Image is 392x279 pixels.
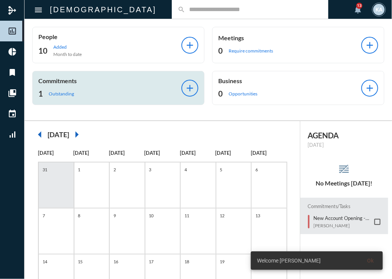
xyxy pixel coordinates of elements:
[356,3,362,9] div: 13
[53,44,82,50] p: Added
[364,83,375,94] mat-icon: add
[147,212,156,219] p: 10
[218,88,223,99] h2: 0
[48,130,69,139] h2: [DATE]
[184,83,195,94] mat-icon: add
[218,258,227,265] p: 19
[8,130,17,139] mat-icon: signal_cellular_alt
[229,48,273,54] p: Require commitments
[34,5,43,15] mat-icon: Side nav toggle icon
[147,166,153,173] p: 3
[38,77,181,84] p: Commitments
[8,109,17,118] mat-icon: event
[109,150,145,156] p: [DATE]
[74,150,109,156] p: [DATE]
[218,166,224,173] p: 5
[183,258,191,265] p: 18
[76,212,82,219] p: 8
[180,150,216,156] p: [DATE]
[38,45,48,56] h2: 10
[218,77,361,84] p: Business
[8,47,17,56] mat-icon: pie_chart
[254,212,262,219] p: 13
[183,166,189,173] p: 4
[218,212,227,219] p: 12
[112,258,120,265] p: 16
[41,212,47,219] p: 7
[76,258,85,265] p: 15
[373,4,385,15] div: KA
[300,180,389,187] h5: No Meetings [DATE]!
[184,40,195,51] mat-icon: add
[308,204,381,209] h2: Commitments/Tasks
[314,215,371,221] p: New Account Opening - Rollover IRA
[49,91,74,97] p: Outstanding
[31,2,46,17] button: Toggle sidenav
[38,88,43,99] h2: 1
[76,166,82,173] p: 1
[8,6,17,15] mat-icon: mediation
[229,91,257,97] p: Opportunities
[69,127,84,142] mat-icon: arrow_right
[353,5,362,14] mat-icon: notifications
[41,166,49,173] p: 31
[8,68,17,77] mat-icon: bookmark
[8,26,17,36] mat-icon: insert_chart_outlined
[32,127,48,142] mat-icon: arrow_left
[178,6,185,13] mat-icon: search
[145,150,180,156] p: [DATE]
[38,33,181,40] p: People
[50,3,156,16] h2: [DEMOGRAPHIC_DATA]
[367,258,374,264] span: Ok
[147,258,156,265] p: 17
[338,163,351,176] mat-icon: reorder
[41,258,49,265] p: 14
[251,150,287,156] p: [DATE]
[314,223,371,228] p: [PERSON_NAME]
[183,212,191,219] p: 11
[8,89,17,98] mat-icon: collections_bookmark
[216,150,251,156] p: [DATE]
[364,40,375,51] mat-icon: add
[254,166,260,173] p: 6
[308,131,381,140] h2: AGENDA
[112,166,118,173] p: 2
[308,142,381,148] p: [DATE]
[112,212,118,219] p: 9
[257,257,321,264] span: Welcome [PERSON_NAME]
[53,51,82,57] p: Month to date
[38,150,74,156] p: [DATE]
[218,34,361,41] p: Meetings
[218,45,223,56] h2: 0
[361,254,380,268] button: Ok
